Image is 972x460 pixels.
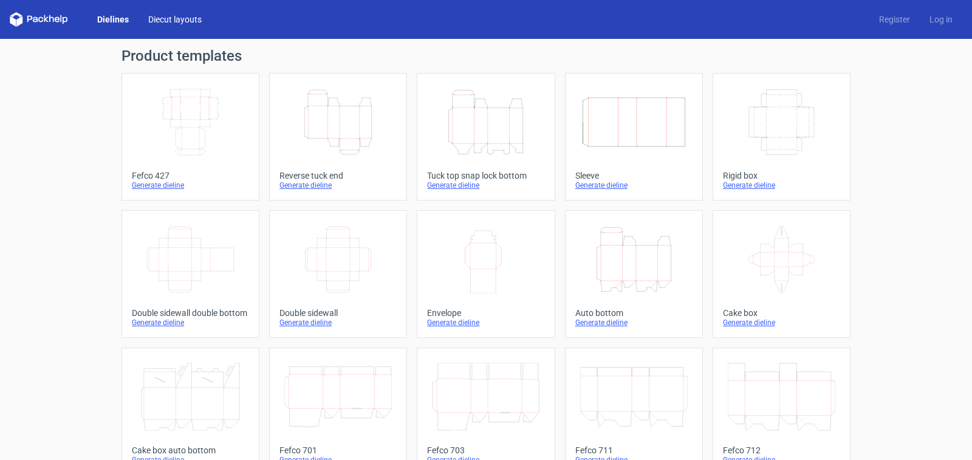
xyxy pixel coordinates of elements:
div: Generate dieline [279,318,397,328]
a: Double sidewallGenerate dieline [269,210,407,338]
a: EnvelopeGenerate dieline [417,210,555,338]
a: Tuck top snap lock bottomGenerate dieline [417,73,555,201]
a: SleeveGenerate dieline [565,73,703,201]
div: Tuck top snap lock bottom [427,171,544,180]
div: Generate dieline [427,180,544,190]
div: Double sidewall double bottom [132,308,249,318]
h1: Product templates [122,49,850,63]
div: Generate dieline [132,180,249,190]
a: Register [869,13,920,26]
div: Generate dieline [575,180,693,190]
a: Fefco 427Generate dieline [122,73,259,201]
a: Double sidewall double bottomGenerate dieline [122,210,259,338]
div: Generate dieline [723,318,840,328]
a: Dielines [87,13,139,26]
div: Fefco 712 [723,445,840,455]
div: Generate dieline [427,318,544,328]
div: Generate dieline [132,318,249,328]
a: Diecut layouts [139,13,211,26]
div: Reverse tuck end [279,171,397,180]
div: Fefco 711 [575,445,693,455]
a: Log in [920,13,962,26]
div: Fefco 703 [427,445,544,455]
div: Cake box auto bottom [132,445,249,455]
a: Rigid boxGenerate dieline [713,73,850,201]
div: Cake box [723,308,840,318]
div: Rigid box [723,171,840,180]
div: Envelope [427,308,544,318]
div: Generate dieline [723,180,840,190]
div: Generate dieline [575,318,693,328]
div: Fefco 427 [132,171,249,180]
div: Auto bottom [575,308,693,318]
a: Auto bottomGenerate dieline [565,210,703,338]
div: Fefco 701 [279,445,397,455]
a: Reverse tuck endGenerate dieline [269,73,407,201]
div: Generate dieline [279,180,397,190]
div: Double sidewall [279,308,397,318]
a: Cake boxGenerate dieline [713,210,850,338]
div: Sleeve [575,171,693,180]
